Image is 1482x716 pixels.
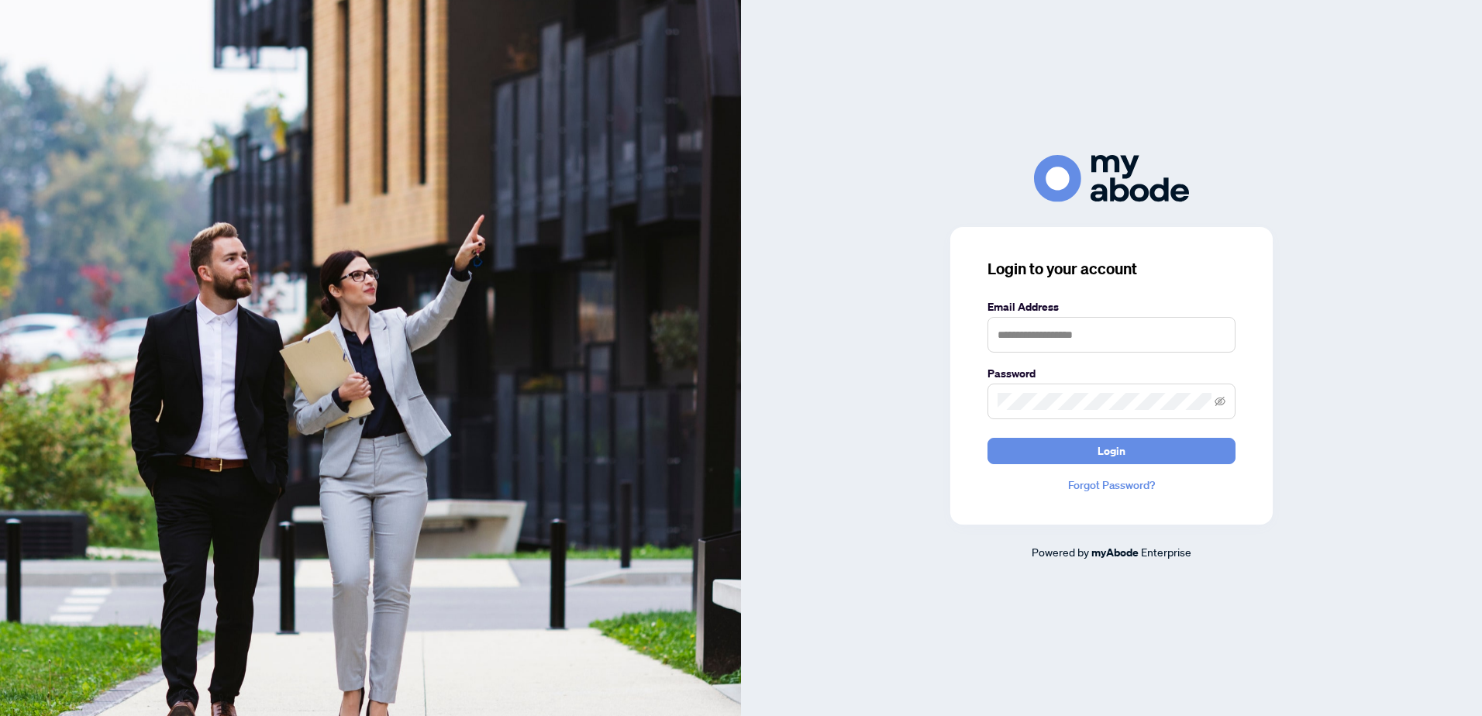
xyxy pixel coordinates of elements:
a: myAbode [1091,544,1139,561]
span: Enterprise [1141,545,1191,559]
a: Forgot Password? [987,477,1236,494]
img: ma-logo [1034,155,1189,202]
h3: Login to your account [987,258,1236,280]
label: Password [987,365,1236,382]
label: Email Address [987,298,1236,315]
button: Login [987,438,1236,464]
span: eye-invisible [1215,396,1225,407]
span: Login [1098,439,1125,463]
span: Powered by [1032,545,1089,559]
